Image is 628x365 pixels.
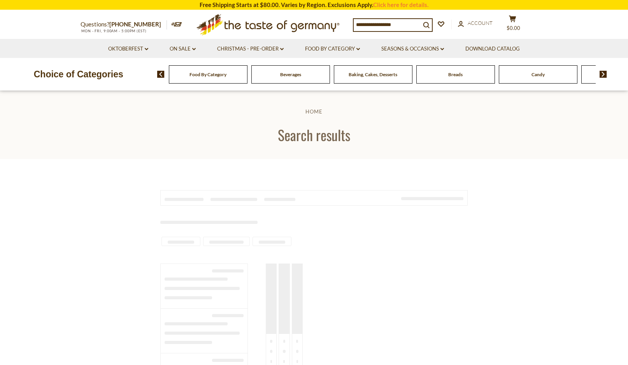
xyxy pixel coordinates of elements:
[189,72,226,77] a: Food By Category
[501,15,524,35] button: $0.00
[448,72,463,77] a: Breads
[305,108,323,115] a: Home
[507,25,520,31] span: $0.00
[81,29,147,33] span: MON - FRI, 9:00AM - 5:00PM (EST)
[280,72,301,77] a: Beverages
[465,45,520,53] a: Download Catalog
[458,19,493,28] a: Account
[170,45,196,53] a: On Sale
[157,71,165,78] img: previous arrow
[532,72,545,77] a: Candy
[600,71,607,78] img: next arrow
[108,45,148,53] a: Oktoberfest
[217,45,284,53] a: Christmas - PRE-ORDER
[81,19,167,30] p: Questions?
[373,1,428,8] a: Click here for details.
[305,45,360,53] a: Food By Category
[468,20,493,26] span: Account
[349,72,397,77] a: Baking, Cakes, Desserts
[381,45,444,53] a: Seasons & Occasions
[109,21,161,28] a: [PHONE_NUMBER]
[24,126,604,143] h1: Search results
